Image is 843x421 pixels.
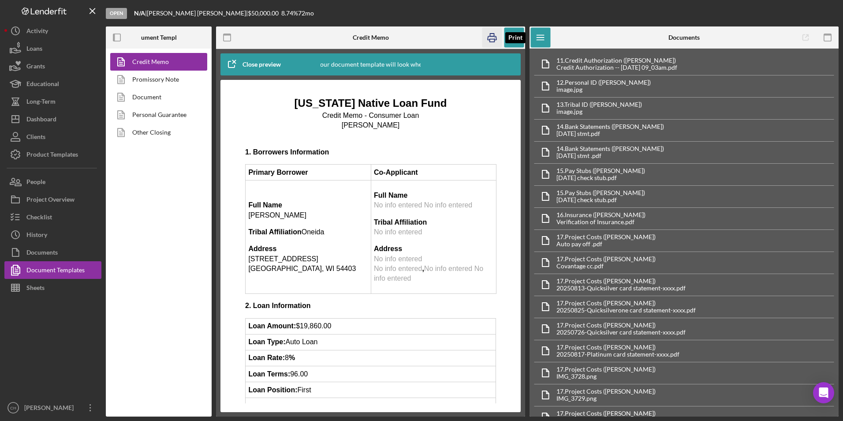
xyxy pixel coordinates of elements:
[26,75,59,95] div: Educational
[556,123,664,130] div: 14. Bank Statements ([PERSON_NAME])
[556,373,656,380] div: IMG_3728.png
[556,79,651,86] div: 12. Personal ID ([PERSON_NAME])
[556,108,642,115] div: image.jpg
[4,173,101,191] a: People
[4,75,101,93] button: Educational
[110,71,203,88] a: Promissory Note
[22,399,79,419] div: [PERSON_NAME]
[26,57,45,77] div: Grants
[10,406,16,410] text: CH
[556,351,679,358] div: 20250817-Platinum card statement-xxxx.pdf
[556,218,645,226] div: Verification of Insurance.pdf
[556,241,656,248] div: Auto pay off .pdf
[238,89,503,403] iframe: Rich Text Area
[4,110,101,128] button: Dashboard
[26,128,45,148] div: Clients
[4,399,101,417] button: CH[PERSON_NAME]
[220,56,290,73] button: Close preview
[556,278,686,285] div: 17. Project Costs ([PERSON_NAME])
[134,9,145,17] b: N/A
[556,174,645,181] div: [DATE] check stub.pdf
[668,34,700,41] b: Documents
[556,344,679,351] div: 17. Project Costs ([PERSON_NAME])
[556,64,677,71] div: Credit Authorization -- [DATE] 09_03am.pdf
[4,40,101,57] button: Loans
[298,10,314,17] div: 72 mo
[556,167,645,174] div: 15. Pay Stubs ([PERSON_NAME])
[556,256,656,263] div: 17. Project Costs ([PERSON_NAME])
[556,57,677,64] div: 11. Credit Authorization ([PERSON_NAME])
[4,191,101,208] button: Project Overview
[110,88,203,106] a: Document
[26,208,52,228] div: Checklist
[556,300,696,307] div: 17. Project Costs ([PERSON_NAME])
[7,309,258,335] td: Yes 645.18
[26,191,75,210] div: Project Overview
[26,261,85,281] div: Document Templates
[556,395,656,402] div: IMG_3729.png
[556,145,664,152] div: 14. Bank Statements ([PERSON_NAME])
[4,146,101,163] button: Product Templates
[556,86,651,93] div: image.jpg
[556,152,664,159] div: [DATE] stmt .pdf
[4,57,101,75] button: Grants
[556,322,686,329] div: 17. Project Costs ([PERSON_NAME])
[4,93,101,110] button: Long-Term
[4,226,101,244] button: History
[556,263,656,270] div: Covantage cc.pdf
[556,196,645,203] div: [DATE] check stub.pdf
[26,22,48,42] div: Activity
[26,40,42,60] div: Loans
[4,22,101,40] button: Activity
[26,110,56,130] div: Dashboard
[4,128,101,146] button: Clients
[134,10,147,17] div: |
[556,211,645,218] div: 16. Insurance ([PERSON_NAME])
[4,279,101,297] button: Sheets
[26,146,78,165] div: Product Templates
[4,208,101,226] a: Checklist
[110,106,203,124] a: Personal Guarantee
[110,53,203,71] a: Credit Memo
[813,382,834,403] div: Open Intercom Messenger
[4,244,101,261] button: Documents
[556,130,664,137] div: [DATE] stmt.pdf
[353,34,389,41] b: Credit Memo
[130,34,188,41] b: Document Templates
[556,285,686,292] div: 20250813-Quicksilver card statement-xxxx.pdf
[556,189,645,196] div: 15. Pay Stubs ([PERSON_NAME])
[556,329,686,336] div: 20250726-Quicksilver card statement-xxxx.pdf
